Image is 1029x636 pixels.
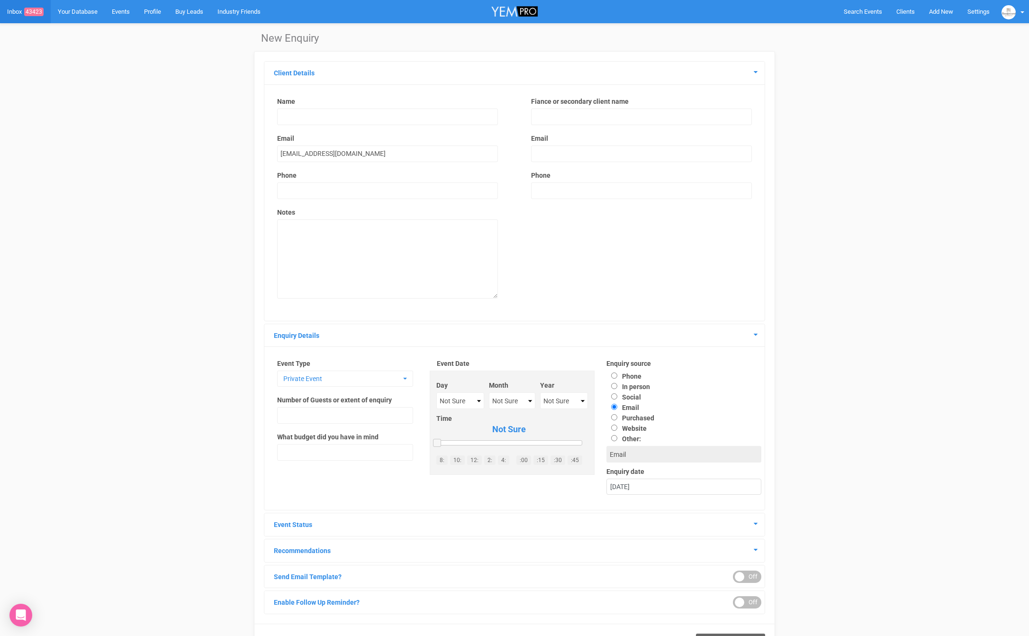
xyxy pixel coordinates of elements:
a: 4: [498,455,509,465]
a: :00 [516,455,531,465]
label: Fiance or secondary client name [531,97,752,106]
label: Phone [606,373,641,380]
label: Day [436,381,484,390]
label: Email [277,134,498,143]
span: Add New [929,8,953,15]
label: Notes [277,208,498,217]
input: In person [611,383,617,389]
input: Social [611,393,617,400]
span: Clients [896,8,915,15]
a: Client Details [274,69,315,77]
label: Purchased [606,414,654,422]
input: Website [611,425,617,431]
label: Event Type [277,359,413,368]
label: Enquiry date [606,467,761,476]
label: Phone [531,171,551,180]
a: Enable Follow Up Reminder? [274,599,360,606]
span: Private Event [283,374,401,383]
input: Purchased [611,414,617,420]
a: 8: [436,455,448,465]
label: Name [277,97,498,106]
a: :45 [568,455,582,465]
a: Send Email Template? [274,573,342,581]
a: 2: [484,455,496,465]
label: Number of Guests or extent of enquiry [277,395,392,405]
label: Time [436,414,582,423]
input: Other: [611,435,617,441]
a: Recommendations [274,547,331,554]
label: Event Date [437,359,587,368]
label: Month [489,381,535,390]
a: :15 [533,455,548,465]
a: 12: [467,455,482,465]
label: Phone [277,171,297,180]
label: Other: [606,433,754,444]
a: :30 [551,455,565,465]
label: Year [540,381,587,390]
a: 10: [450,455,465,465]
div: Open Intercom Messenger [9,604,32,627]
input: Phone [611,373,617,379]
span: 43423 [24,8,44,16]
label: What budget did you have in mind [277,432,379,442]
div: [DATE] [607,479,761,495]
label: Email [531,134,752,143]
button: Private Event [277,371,413,387]
a: Event Status [274,521,312,528]
label: In person [606,383,650,391]
span: Not Sure [436,423,582,436]
span: Search Events [844,8,882,15]
label: Website [606,425,647,432]
label: Email [606,404,639,411]
label: Enquiry source [606,359,761,368]
input: Email [611,404,617,410]
label: Social [606,393,641,401]
h1: New Enquiry [261,33,768,44]
a: Enquiry Details [274,332,319,339]
img: BGLogo.jpg [1002,5,1016,19]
